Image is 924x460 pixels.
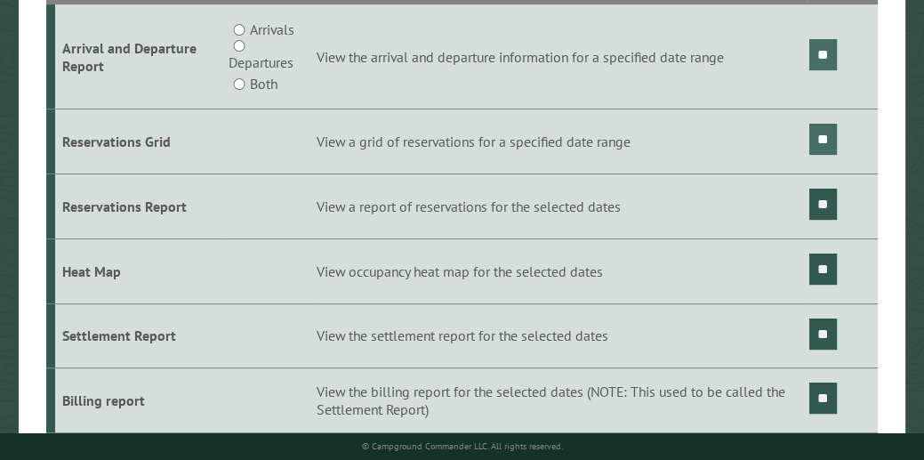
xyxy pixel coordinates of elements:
label: Both [250,73,277,94]
label: Arrivals [250,19,294,40]
td: Reservations Report [55,174,226,238]
td: Arrival and Departure Report [55,4,226,109]
td: View the billing report for the selected dates (NOTE: This used to be called the Settlement Report) [314,368,807,433]
td: Heat Map [55,238,226,303]
td: View occupancy heat map for the selected dates [314,238,807,303]
td: Reservations Grid [55,109,226,174]
td: View a report of reservations for the selected dates [314,174,807,238]
label: Departures [229,52,293,73]
td: View the settlement report for the selected dates [314,303,807,368]
td: View the arrival and departure information for a specified date range [314,4,807,109]
td: Settlement Report [55,303,226,368]
td: Billing report [55,368,226,433]
small: © Campground Commander LLC. All rights reserved. [362,440,563,452]
td: View a grid of reservations for a specified date range [314,109,807,174]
